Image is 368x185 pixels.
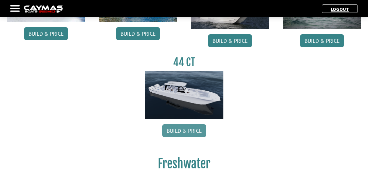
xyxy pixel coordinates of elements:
h3: 44 CT [145,56,223,69]
a: Build & Price [300,34,344,47]
a: Logout [327,6,352,12]
h2: Freshwater [7,156,361,175]
a: Build & Price [208,34,252,47]
img: 44ct_background.png [145,71,223,119]
a: Build & Price [24,27,68,40]
a: Build & Price [116,27,160,40]
a: Build & Price [162,124,206,137]
img: caymas-dealer-connect-2ed40d3bc7270c1d8d7ffb4b79bf05adc795679939227970def78ec6f6c03838.gif [24,5,63,13]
